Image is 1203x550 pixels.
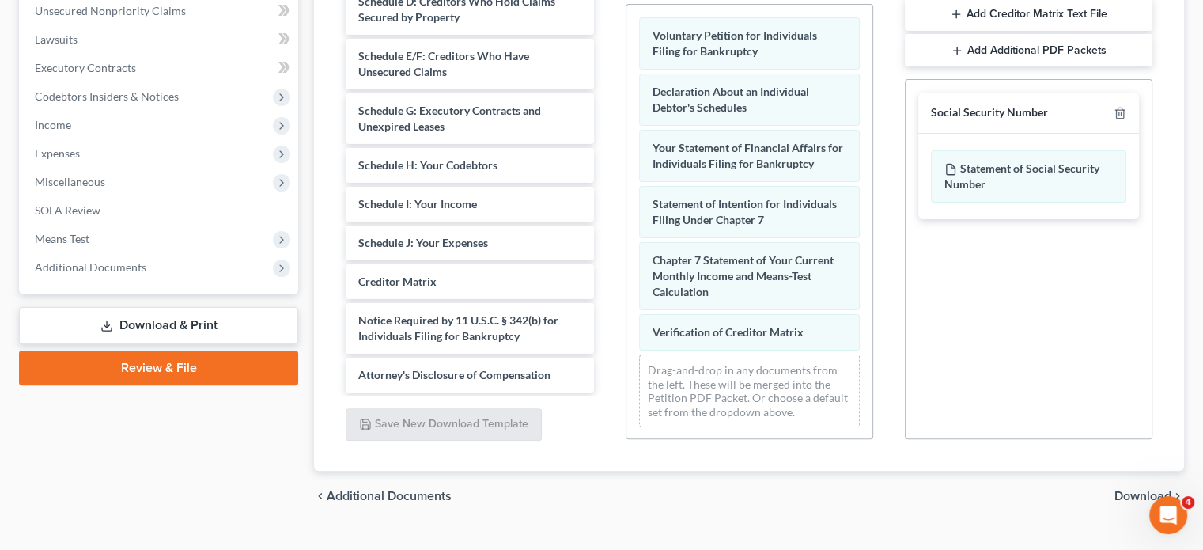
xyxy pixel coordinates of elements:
[22,54,298,82] a: Executory Contracts
[1182,496,1194,509] span: 4
[1149,496,1187,534] iframe: Intercom live chat
[35,146,80,160] span: Expenses
[35,32,78,46] span: Lawsuits
[35,203,100,217] span: SOFA Review
[358,158,497,172] span: Schedule H: Your Codebtors
[35,61,136,74] span: Executory Contracts
[358,49,529,78] span: Schedule E/F: Creditors Who Have Unsecured Claims
[1171,490,1184,503] i: chevron_right
[35,232,89,245] span: Means Test
[358,104,541,133] span: Schedule G: Executory Contracts and Unexpired Leases
[35,175,105,188] span: Miscellaneous
[35,4,186,17] span: Unsecured Nonpriority Claims
[35,89,179,103] span: Codebtors Insiders & Notices
[1114,490,1171,503] span: Download
[19,307,298,344] a: Download & Print
[358,197,477,211] span: Schedule I: Your Income
[314,490,452,503] a: chevron_left Additional Documents
[22,25,298,54] a: Lawsuits
[653,253,834,298] span: Chapter 7 Statement of Your Current Monthly Income and Means-Test Calculation
[358,275,437,288] span: Creditor Matrix
[653,85,809,114] span: Declaration About an Individual Debtor's Schedules
[358,368,550,381] span: Attorney's Disclosure of Compensation
[905,34,1152,67] button: Add Additional PDF Packets
[653,325,804,339] span: Verification of Creditor Matrix
[931,150,1126,203] div: Statement of Social Security Number
[931,105,1048,120] div: Social Security Number
[653,28,817,58] span: Voluntary Petition for Individuals Filing for Bankruptcy
[314,490,327,503] i: chevron_left
[22,196,298,225] a: SOFA Review
[1114,490,1184,503] button: Download chevron_right
[346,408,542,442] button: Save New Download Template
[653,197,837,226] span: Statement of Intention for Individuals Filing Under Chapter 7
[358,313,558,343] span: Notice Required by 11 U.S.C. § 342(b) for Individuals Filing for Bankruptcy
[327,490,452,503] span: Additional Documents
[19,351,298,385] a: Review & File
[35,260,146,274] span: Additional Documents
[35,118,71,131] span: Income
[653,141,843,170] span: Your Statement of Financial Affairs for Individuals Filing for Bankruptcy
[358,236,488,249] span: Schedule J: Your Expenses
[639,355,860,427] div: Drag-and-drop in any documents from the left. These will be merged into the Petition PDF Packet. ...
